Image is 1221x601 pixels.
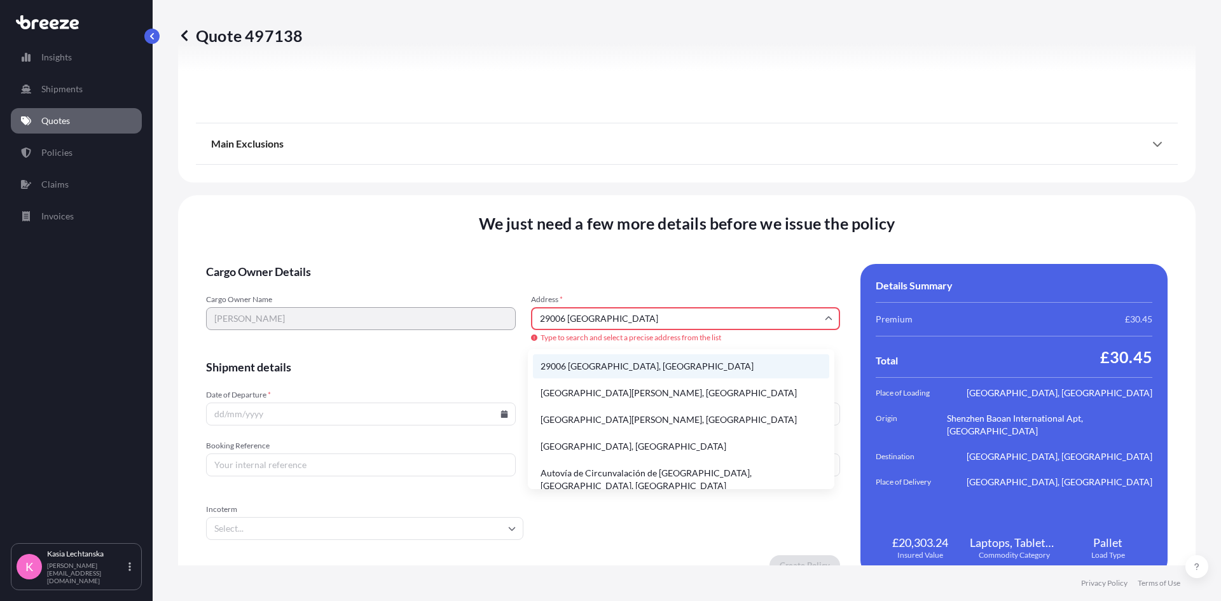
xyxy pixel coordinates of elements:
input: Cargo owner address [531,307,841,330]
a: Claims [11,172,142,197]
span: We just need a few more details before we issue the policy [479,213,895,233]
a: Invoices [11,204,142,229]
p: Shipments [41,83,83,95]
p: Policies [41,146,72,159]
span: Details Summary [876,279,953,292]
span: [GEOGRAPHIC_DATA], [GEOGRAPHIC_DATA] [967,476,1152,488]
p: Insights [41,51,72,64]
p: Create Policy [780,559,830,572]
div: Main Exclusions [211,128,1162,159]
span: Type to search and select a precise address from the list [531,333,841,343]
span: Shenzhen Baoan International Apt, [GEOGRAPHIC_DATA] [947,412,1152,438]
span: K [25,560,33,573]
a: Insights [11,45,142,70]
span: Commodity Category [979,550,1050,560]
p: Invoices [41,210,74,223]
li: 29006 [GEOGRAPHIC_DATA], [GEOGRAPHIC_DATA] [533,354,829,378]
span: Address [531,294,841,305]
span: [GEOGRAPHIC_DATA], [GEOGRAPHIC_DATA] [967,387,1152,399]
span: Total [876,354,898,367]
span: Booking Reference [206,441,516,451]
p: Kasia Lechtanska [47,549,126,559]
span: Date of Departure [206,390,516,400]
li: [GEOGRAPHIC_DATA], [GEOGRAPHIC_DATA] [533,434,829,459]
a: Terms of Use [1138,578,1180,588]
input: Select... [206,517,523,540]
li: Autovía de Circunvalación de [GEOGRAPHIC_DATA], [GEOGRAPHIC_DATA], [GEOGRAPHIC_DATA] [533,461,829,498]
span: Premium [876,313,913,326]
input: Your internal reference [206,453,516,476]
li: [GEOGRAPHIC_DATA][PERSON_NAME], [GEOGRAPHIC_DATA] [533,408,829,432]
span: [GEOGRAPHIC_DATA], [GEOGRAPHIC_DATA] [967,450,1152,463]
a: Privacy Policy [1081,578,1128,588]
span: Place of Delivery [876,476,947,488]
input: dd/mm/yyyy [206,403,516,425]
span: Destination [876,450,947,463]
span: Cargo Owner Details [206,264,840,279]
span: Shipment details [206,359,840,375]
span: Insured Value [897,550,943,560]
p: Quotes [41,114,70,127]
a: Shipments [11,76,142,102]
span: Incoterm [206,504,523,515]
a: Policies [11,140,142,165]
p: Quote 497138 [178,25,303,46]
span: £30.45 [1100,347,1152,367]
span: Cargo Owner Name [206,294,516,305]
li: [GEOGRAPHIC_DATA][PERSON_NAME], [GEOGRAPHIC_DATA] [533,381,829,405]
p: Claims [41,178,69,191]
span: Place of Loading [876,387,947,399]
span: Pallet [1093,535,1122,550]
span: Laptops, Tablets, Cellular and Smart Phones [970,535,1059,550]
p: [PERSON_NAME][EMAIL_ADDRESS][DOMAIN_NAME] [47,562,126,584]
span: Load Type [1091,550,1125,560]
span: Origin [876,412,947,438]
span: Main Exclusions [211,137,284,150]
a: Quotes [11,108,142,134]
span: £30.45 [1125,313,1152,326]
button: Create Policy [769,555,840,576]
span: £20,303.24 [892,535,948,550]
